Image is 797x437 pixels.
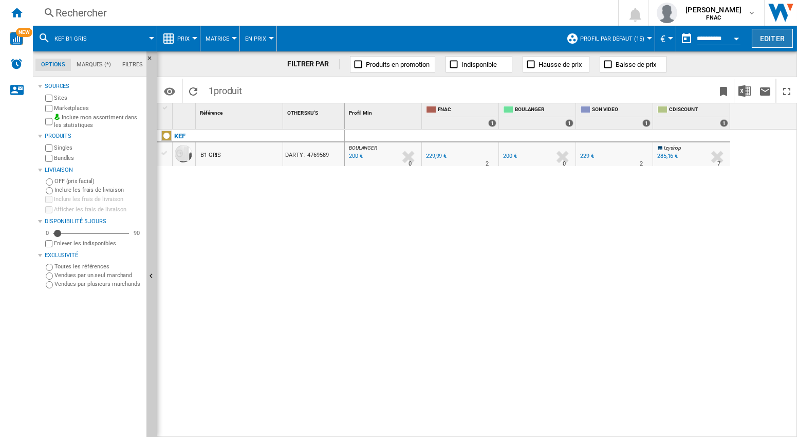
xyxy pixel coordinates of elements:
[177,26,195,51] button: Prix
[54,280,142,288] label: Vendues par plusieurs marchands
[53,228,129,239] md-slider: Disponibilité
[563,159,566,169] div: Délai de livraison : 0 jour
[287,59,340,69] div: FILTRER PAR
[488,119,496,127] div: 1 offers sold by FNAC
[283,142,344,166] div: DARTY : 4769589
[660,33,665,44] span: €
[245,35,266,42] span: En Prix
[664,145,681,151] span: Izyshop
[54,240,142,247] label: Enlever les indisponibles
[486,159,489,169] div: Délai de livraison : 2 jours
[717,159,720,169] div: Délai de livraison : 7 jours
[409,159,412,169] div: Délai de livraison : 0 jour
[206,26,234,51] button: Matrice
[175,103,195,119] div: Sort None
[461,61,497,68] span: Indisponible
[566,26,650,51] div: Profil par défaut (15)
[776,79,797,103] button: Plein écran
[446,56,512,72] button: Indisponible
[54,114,60,120] img: mysite-bg-18x18.png
[45,82,142,90] div: Sources
[285,103,344,119] div: OTHER SKU'S Sort None
[54,144,142,152] label: Singles
[657,3,677,23] img: profile.jpg
[752,29,793,48] button: Editer
[706,14,721,21] b: FNAC
[200,110,223,116] span: Référence
[45,217,142,226] div: Disponibilité 5 Jours
[177,35,190,42] span: Prix
[162,26,195,51] div: Prix
[46,281,53,288] input: Vendues par plusieurs marchands
[54,195,142,203] label: Inclure les frais de livraison
[203,79,247,100] span: 1
[287,110,318,116] span: OTHER SKU'S
[523,56,589,72] button: Hausse de prix
[502,151,517,161] div: 200 €
[424,151,447,161] div: 229,99 €
[592,106,651,115] span: SON VIDEO
[54,154,142,162] label: Bundles
[117,59,149,71] md-tab-item: Filtres
[45,144,52,152] input: Singles
[45,166,142,174] div: Livraison
[131,229,142,237] div: 90
[54,206,142,213] label: Afficher les frais de livraison
[54,26,97,51] button: KEF B1 GRIS
[245,26,271,51] button: En Prix
[214,85,242,96] span: produit
[655,26,676,51] md-menu: Currency
[45,132,142,140] div: Produits
[580,153,594,159] div: 229 €
[46,264,53,271] input: Toutes les références
[655,103,730,129] div: CDISCOUNT 1 offers sold by CDISCOUNT
[43,229,51,237] div: 0
[600,56,666,72] button: Baisse de prix
[349,145,377,151] span: BOULANGER
[54,94,142,102] label: Sites
[45,105,52,112] input: Marketplaces
[669,106,728,115] span: CDISCOUNT
[45,240,52,247] input: Afficher les frais de livraison
[642,119,651,127] div: 1 offers sold by SON VIDEO
[539,61,582,68] span: Hausse de prix
[660,26,671,51] div: €
[54,104,142,112] label: Marketplaces
[10,32,23,45] img: wise-card.svg
[45,206,52,213] input: Afficher les frais de livraison
[424,103,498,129] div: FNAC 1 offers sold by FNAC
[55,6,591,20] div: Rechercher
[198,103,283,119] div: Référence Sort None
[10,58,23,70] img: alerts-logo.svg
[35,59,71,71] md-tab-item: Options
[46,178,53,186] input: OFF (prix facial)
[38,26,152,51] div: KEF B1 GRIS
[45,155,52,162] input: Bundles
[438,106,496,115] span: FNAC
[347,151,363,161] div: Mise à jour : mercredi 24 septembre 2025 03:49
[54,114,142,130] label: Inclure mon assortiment dans les statistiques
[159,82,180,100] button: Options
[349,110,372,116] span: Profil Min
[640,159,643,169] div: Délai de livraison : 2 jours
[738,85,751,97] img: excel-24x24.png
[45,251,142,260] div: Exclusivité
[685,5,742,15] span: [PERSON_NAME]
[656,151,678,161] div: 285,16 €
[580,35,644,42] span: Profil par défaut (15)
[720,119,728,127] div: 1 offers sold by CDISCOUNT
[657,153,678,159] div: 285,16 €
[755,79,775,103] button: Envoyer ce rapport par email
[366,61,430,68] span: Produits en promotion
[54,35,87,42] span: KEF B1 GRIS
[579,151,594,161] div: 229 €
[616,61,656,68] span: Baisse de prix
[515,106,573,115] span: BOULANGER
[503,153,517,159] div: 200 €
[54,177,142,185] label: OFF (prix facial)
[206,35,229,42] span: Matrice
[54,186,142,194] label: Inclure les frais de livraison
